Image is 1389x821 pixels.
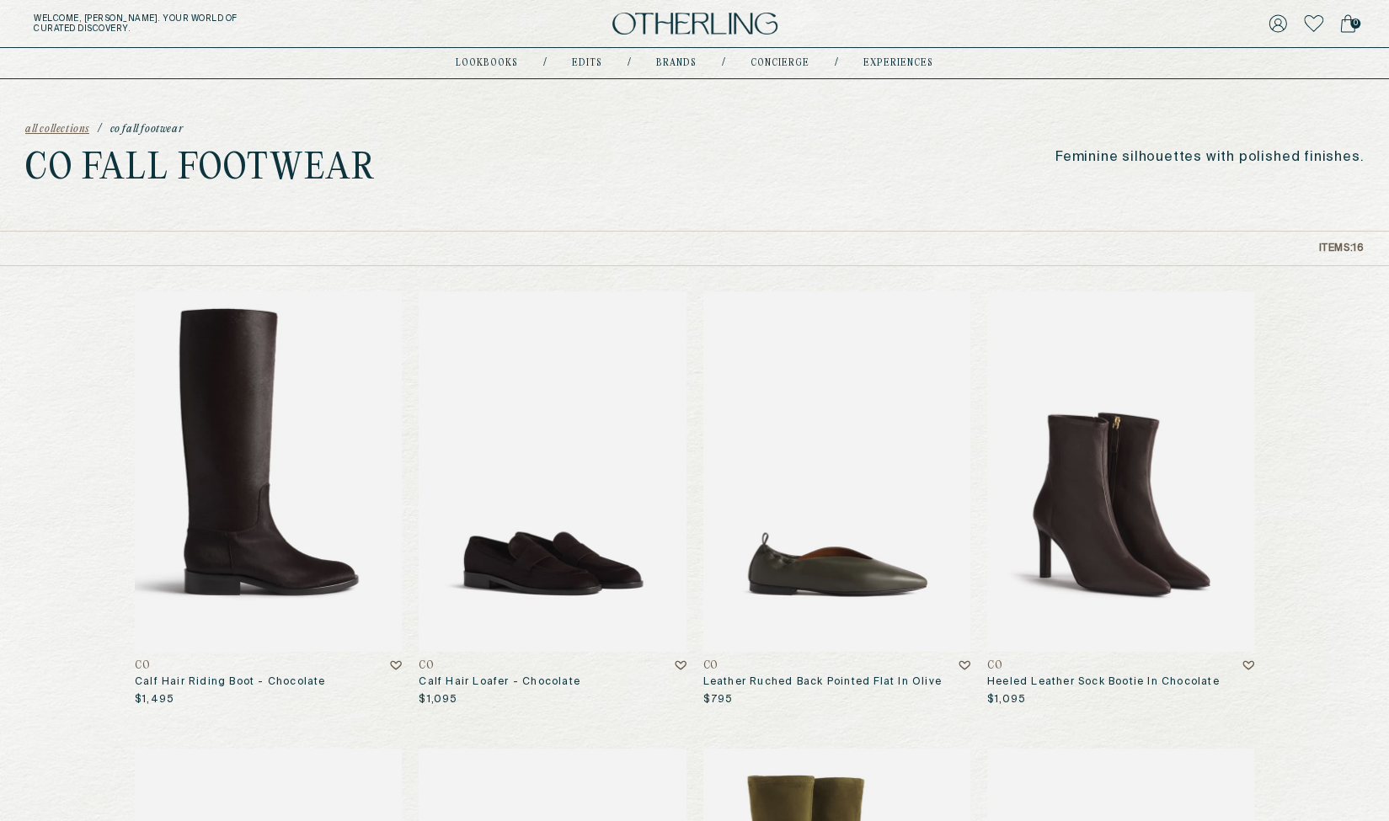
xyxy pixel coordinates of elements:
[135,675,402,689] h3: Calf Hair Riding Boot - Chocolate
[1318,243,1364,254] p: Items: 16
[612,13,777,35] img: logo
[572,59,602,67] a: Edits
[98,124,183,136] a: /Co Fall Footwear
[1055,150,1364,166] p: Feminine silhouettes with polished finishes.
[703,693,734,706] p: $795
[987,291,1254,706] a: Heeled Leather Sock Bootie in ChocolateCOHeeled Leather Sock Bootie In Chocolate$1,095
[135,291,402,706] a: Calf Hair Riding Boot - ChocolateCOCalf Hair Riding Boot - Chocolate$1,495
[863,59,933,67] a: experiences
[703,660,719,672] h4: CO
[419,660,434,672] h4: CO
[1340,12,1355,35] a: 0
[987,693,1026,706] p: $1,095
[135,291,402,652] img: Calf Hair Riding Boot - Chocolate
[987,660,1002,672] h4: CO
[456,59,518,67] a: lookbooks
[703,291,970,652] img: Leather Ruched Back Pointed Flat in Olive
[98,124,102,136] span: /
[419,291,686,706] a: Calf Hair Loafer - ChocolateCOCalf Hair Loafer - Chocolate$1,095
[628,56,631,70] div: /
[34,13,430,34] h5: Welcome, [PERSON_NAME] . Your world of curated discovery.
[835,56,838,70] div: /
[419,291,686,652] img: Calf Hair Loafer - Chocolate
[751,59,809,67] a: concierge
[110,124,184,136] span: Co Fall Footwear
[419,693,457,706] p: $1,095
[25,152,375,186] h1: Co Fall Footwear
[703,675,970,689] h3: Leather Ruched Back Pointed Flat In Olive
[987,291,1254,652] img: Heeled Leather Sock Bootie in Chocolate
[543,56,547,70] div: /
[135,693,174,706] p: $1,495
[25,124,89,136] a: all collections
[987,675,1254,689] h3: Heeled Leather Sock Bootie In Chocolate
[419,675,686,689] h3: Calf Hair Loafer - Chocolate
[656,59,697,67] a: Brands
[722,56,725,70] div: /
[135,660,150,672] h4: CO
[703,291,970,706] a: Leather Ruched Back Pointed Flat in OliveCOLeather Ruched Back Pointed Flat In Olive$795
[1350,19,1360,29] span: 0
